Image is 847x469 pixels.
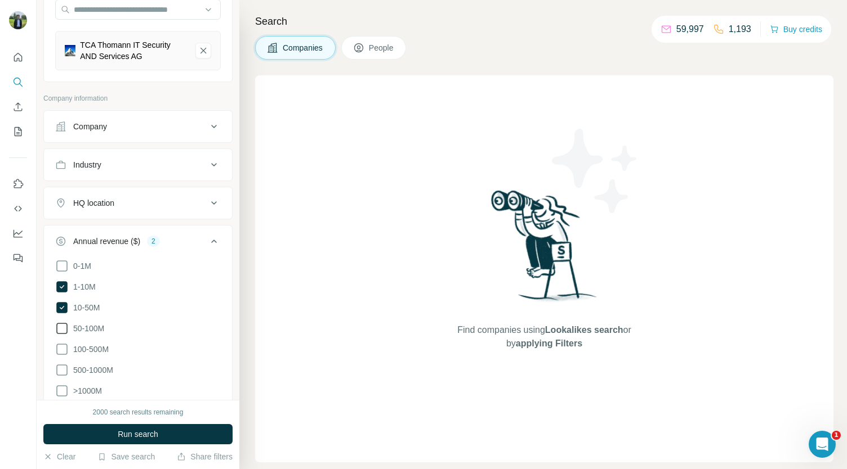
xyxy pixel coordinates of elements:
[43,424,233,444] button: Run search
[43,93,233,103] p: Company information
[93,407,184,417] div: 2000 search results remaining
[65,45,75,56] img: TCA Thomann IT Security AND Services AG-logo
[486,187,603,313] img: Surfe Illustration - Woman searching with binoculars
[73,159,101,170] div: Industry
[118,429,158,440] span: Run search
[454,323,634,350] span: Find companies using or by
[9,248,27,268] button: Feedback
[545,120,646,222] img: Surfe Illustration - Stars
[44,113,232,140] button: Company
[809,431,836,458] iframe: Intercom live chat
[97,451,155,462] button: Save search
[73,121,107,132] div: Company
[9,174,27,194] button: Use Surfe on LinkedIn
[44,228,232,259] button: Annual revenue ($)2
[9,11,27,29] img: Avatar
[69,323,104,334] span: 50-100M
[73,236,140,247] div: Annual revenue ($)
[44,190,232,217] button: HQ location
[545,325,623,335] span: Lookalikes search
[9,223,27,243] button: Dashboard
[516,339,582,348] span: applying Filters
[9,199,27,219] button: Use Surfe API
[255,13,833,29] h4: Search
[43,451,75,462] button: Clear
[729,22,751,36] p: 1,193
[832,431,841,440] span: 1
[69,260,91,272] span: 0-1M
[69,302,100,313] span: 10-50M
[770,21,822,37] button: Buy credits
[9,47,27,67] button: Quick start
[44,151,232,178] button: Industry
[80,39,186,62] div: TCA Thomann IT Security AND Services AG
[195,43,211,58] button: TCA Thomann IT Security AND Services AG-remove-button
[9,121,27,142] button: My lists
[676,22,704,36] p: 59,997
[147,236,160,246] div: 2
[9,72,27,92] button: Search
[283,42,324,53] span: Companies
[369,42,395,53] span: People
[69,364,113,376] span: 500-1000M
[177,451,233,462] button: Share filters
[9,97,27,117] button: Enrich CSV
[69,344,109,355] span: 100-500M
[73,197,114,209] div: HQ location
[69,385,102,396] span: >1000M
[69,281,96,292] span: 1-10M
